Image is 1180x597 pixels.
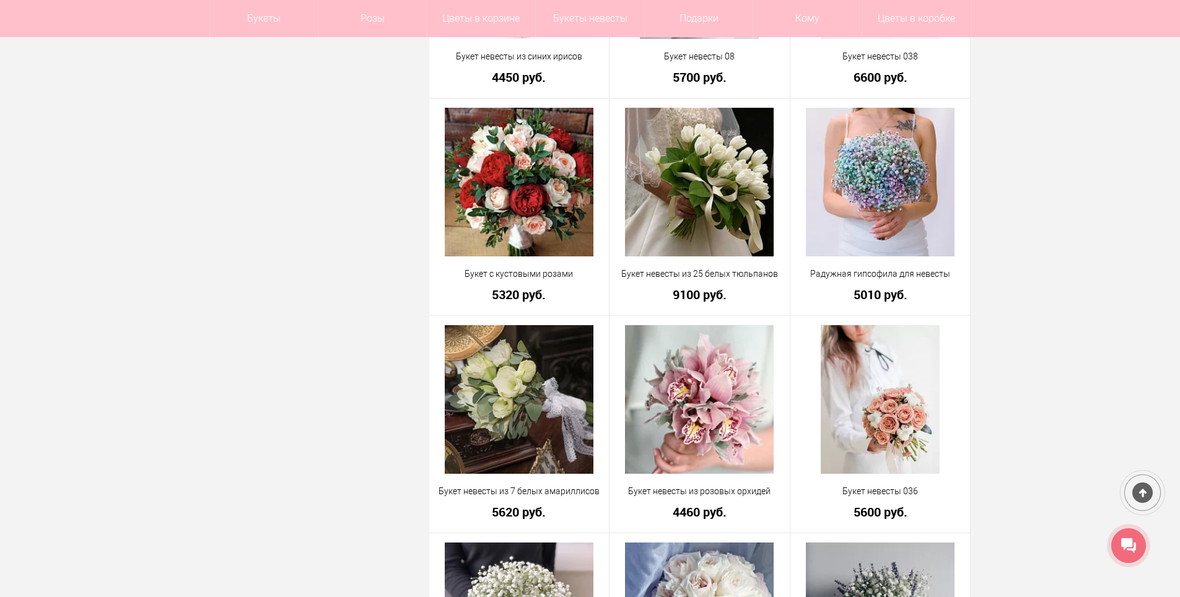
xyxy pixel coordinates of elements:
[625,108,774,256] img: Букет невесты из 25 белых тюльпанов
[618,505,782,518] a: 4460 руб.
[445,325,593,474] img: Букет невесты из 7 белых амариллисов
[437,485,601,498] a: Букет невесты из 7 белых амариллисов
[798,71,963,84] a: 6600 руб.
[437,50,601,63] a: Букет невесты из синих ирисов
[437,505,601,518] a: 5620 руб.
[437,268,601,281] a: Букет с кустовыми розами
[798,268,963,281] a: Радужная гипсофила для невесты
[806,108,955,256] img: Радужная гипсофила для невесты
[445,108,593,256] img: Букет с кустовыми розами
[437,288,601,301] a: 5320 руб.
[618,71,782,84] a: 5700 руб.
[618,288,782,301] a: 9100 руб.
[618,485,782,498] a: Букет невесты из розовых орхидей
[821,325,940,474] img: Букет невесты 036
[618,50,782,63] a: Букет невесты 08
[798,505,963,518] a: 5600 руб.
[437,71,601,84] a: 4450 руб.
[798,50,963,63] a: Букет невесты 038
[798,485,963,498] a: Букет невесты 036
[618,268,782,281] a: Букет невесты из 25 белых тюльпанов
[625,325,774,474] img: Букет невесты из розовых орхидей
[798,288,963,301] a: 5010 руб.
